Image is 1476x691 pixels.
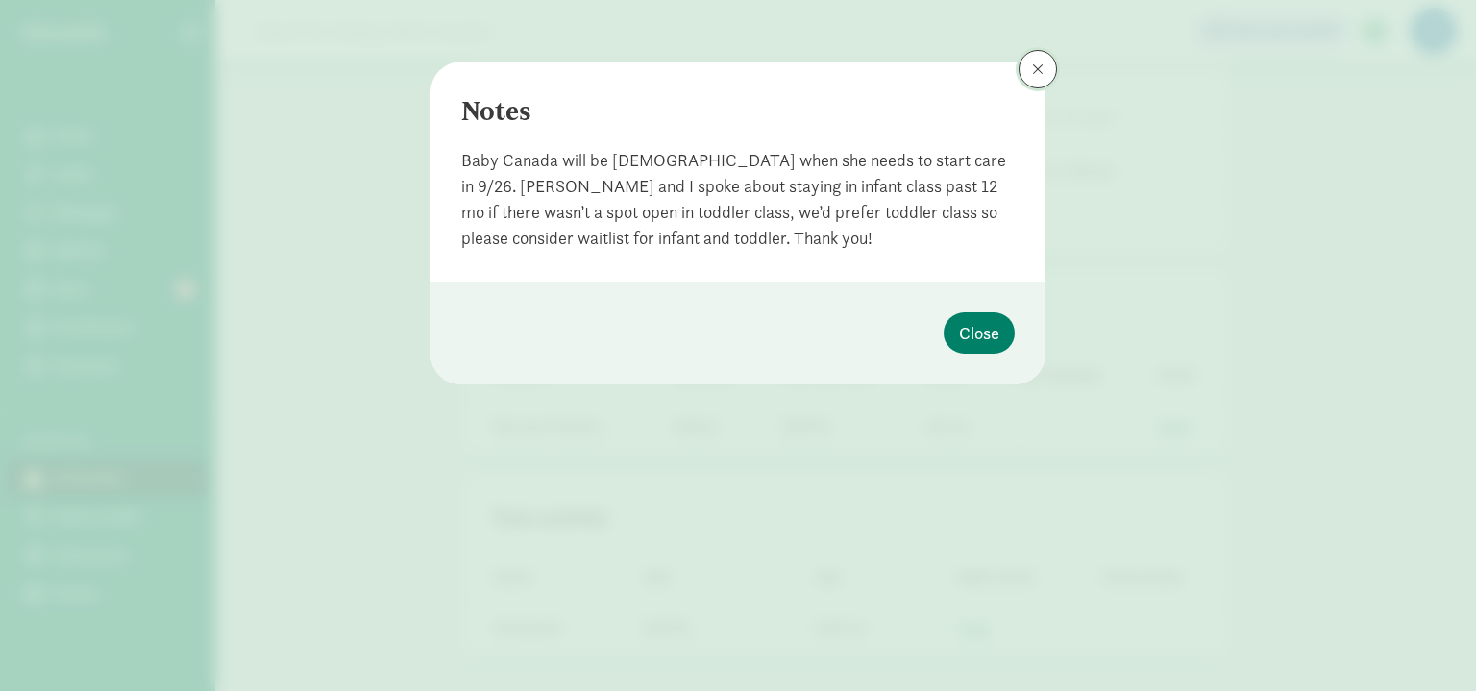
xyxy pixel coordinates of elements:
[959,320,999,346] span: Close
[461,92,1015,132] div: Notes
[1380,599,1476,691] iframe: Chat Widget
[944,312,1015,354] button: Close
[461,147,1015,251] div: Baby Canada will be [DEMOGRAPHIC_DATA] when she needs to start care in 9/26. [PERSON_NAME] and I ...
